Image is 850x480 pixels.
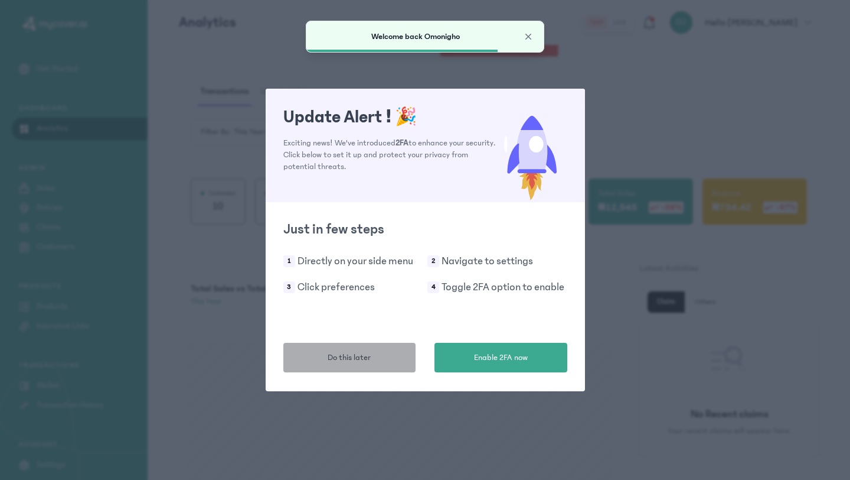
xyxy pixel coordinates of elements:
[283,220,567,239] h2: Just in few steps
[297,253,413,270] p: Directly on your side menu
[297,279,375,296] p: Click preferences
[434,343,567,372] button: Enable 2FA now
[442,253,533,270] p: Navigate to settings
[427,281,439,293] span: 4
[371,32,460,41] span: Welcome back Omonigho
[283,343,416,372] button: Do this later
[328,352,371,364] span: Do this later
[283,106,496,128] h1: Update Alert !
[427,255,439,267] span: 2
[474,352,528,364] span: Enable 2FA now
[522,31,534,43] button: Close
[442,279,564,296] p: Toggle 2FA option to enable
[283,281,295,293] span: 3
[283,255,295,267] span: 1
[395,138,408,148] span: 2FA
[283,137,496,173] p: Exciting news! We've introduced to enhance your security. Click below to set it up and protect yo...
[395,107,417,127] span: 🎉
